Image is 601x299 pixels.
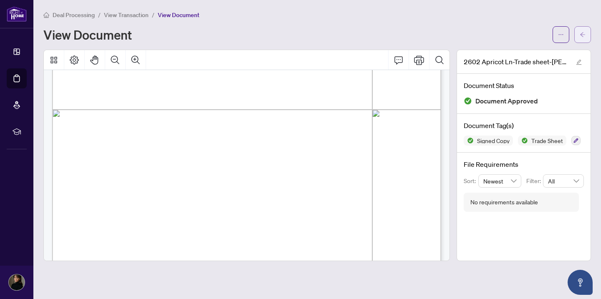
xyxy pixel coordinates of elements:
span: Signed Copy [474,138,513,143]
span: ellipsis [558,32,564,38]
span: View Document [158,11,199,19]
button: Open asap [568,270,593,295]
img: logo [7,6,27,22]
p: Filter: [526,176,543,186]
span: Document Approved [475,95,538,107]
span: View Transaction [104,11,149,19]
span: Newest [483,175,517,187]
span: Trade Sheet [528,138,566,143]
span: edit [576,59,582,65]
p: Sort: [464,176,478,186]
img: Profile Icon [9,274,25,290]
span: Deal Processing [53,11,95,19]
div: No requirements available [470,198,538,207]
h1: View Document [43,28,132,41]
span: arrow-left [580,32,586,38]
h4: File Requirements [464,159,584,169]
li: / [98,10,101,20]
h4: Document Status [464,80,584,90]
li: / [152,10,154,20]
h4: Document Tag(s) [464,121,584,131]
span: 2602 Apricot Ln-Trade sheet-[PERSON_NAME] to review 1.pdf [464,57,568,67]
span: home [43,12,49,18]
img: Status Icon [464,136,474,146]
img: Status Icon [518,136,528,146]
span: All [548,175,579,187]
img: Document Status [464,97,472,105]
